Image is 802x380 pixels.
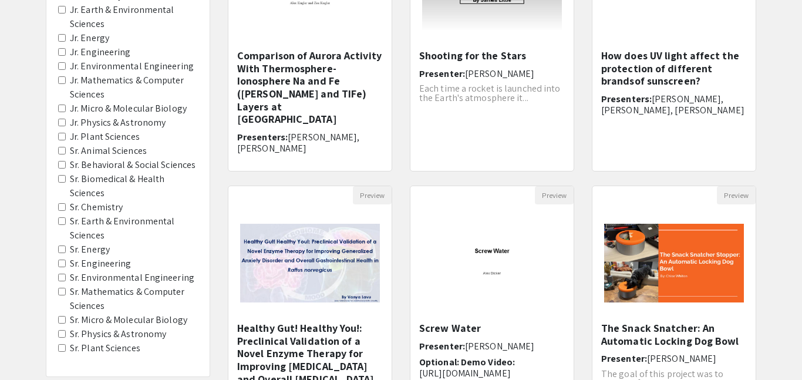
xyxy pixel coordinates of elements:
button: Preview [535,186,574,204]
h6: Presenter: [419,341,565,352]
h5: Screw Water [419,322,565,335]
h5: Comparison of Aurora Activity With Thermosphere-Ionosphere Na and Fe ([PERSON_NAME] and TIFe) Lay... [237,49,383,126]
label: Jr. Physics & Astronomy [70,116,166,130]
label: Jr. Energy [70,31,109,45]
span: [PERSON_NAME] [465,340,534,352]
label: Jr. Engineering [70,45,131,59]
label: Sr. Energy [70,243,110,257]
label: Jr. Mathematics & Computer Sciences [70,73,198,102]
h6: Presenter: [419,68,565,79]
label: Sr. Engineering [70,257,132,271]
span: Each time a rocket is launched into the Earth's atmosphere it... [419,82,561,104]
h5: How does UV light affect the protection of different brandsof sunscreen? [601,49,747,88]
p: [URL][DOMAIN_NAME] [419,368,565,379]
span: [PERSON_NAME] [465,68,534,80]
span: Optional: Demo Video: [419,356,515,368]
label: Sr. Mathematics & Computer Sciences [70,285,198,313]
label: Jr. Environmental Engineering [70,59,194,73]
label: Sr. Physics & Astronomy [70,327,166,341]
label: Jr. Plant Sciences [70,130,140,144]
span: [PERSON_NAME] [647,352,716,365]
span: [PERSON_NAME], [PERSON_NAME] [237,131,360,154]
label: Sr. Earth & Environmental Sciences [70,214,198,243]
h6: Presenter: [601,353,747,364]
label: Jr. Earth & Environmental Sciences [70,3,198,31]
iframe: Chat [9,327,50,371]
label: Sr. Chemistry [70,200,123,214]
button: Preview [353,186,392,204]
button: Preview [717,186,756,204]
label: Sr. Animal Sciences [70,144,147,158]
span: [PERSON_NAME], [PERSON_NAME], [PERSON_NAME] [601,93,744,116]
label: Sr. Plant Sciences [70,341,140,355]
label: Jr. Micro & Molecular Biology [70,102,187,116]
img: <p>Healthy Gut! Healthy You!: Preclinical Validation of a Novel Enzyme Therapy for Improving Gene... [228,212,392,314]
img: <p>Screw Water</p> [410,212,574,314]
label: Sr. Biomedical & Health Sciences [70,172,198,200]
h5: The Snack Snatcher: An Automatic Locking Dog Bowl [601,322,747,347]
label: Sr. Micro & Molecular Biology [70,313,187,327]
label: Sr. Environmental Engineering [70,271,194,285]
h5: Shooting for the Stars [419,49,565,62]
label: Sr. Behavioral & Social Sciences [70,158,196,172]
h6: Presenters: [601,93,747,116]
img: <p>The Snack Snatcher: An Automatic Locking Dog Bowl</p> [592,212,756,314]
h6: Presenters: [237,132,383,154]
